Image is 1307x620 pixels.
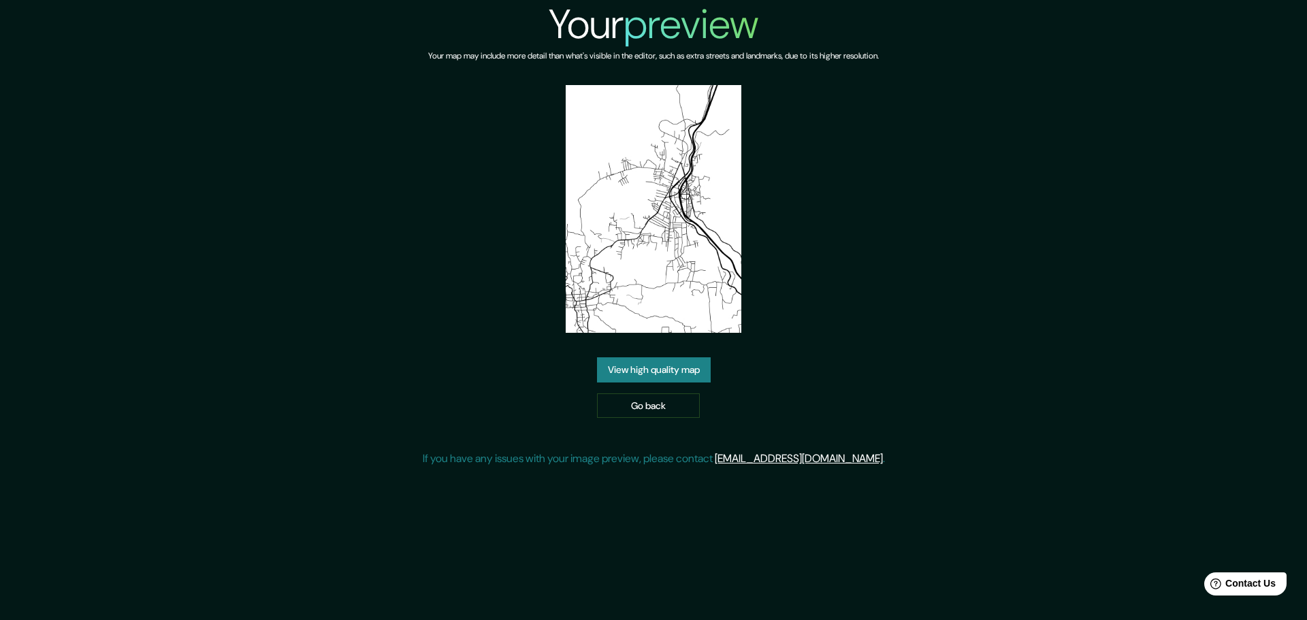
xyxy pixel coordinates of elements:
p: If you have any issues with your image preview, please contact . [423,451,885,467]
a: View high quality map [597,357,711,382]
a: Go back [597,393,700,419]
img: created-map-preview [566,85,741,333]
h6: Your map may include more detail than what's visible in the editor, such as extra streets and lan... [428,49,879,63]
a: [EMAIL_ADDRESS][DOMAIN_NAME] [715,451,883,466]
iframe: Help widget launcher [1186,567,1292,605]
